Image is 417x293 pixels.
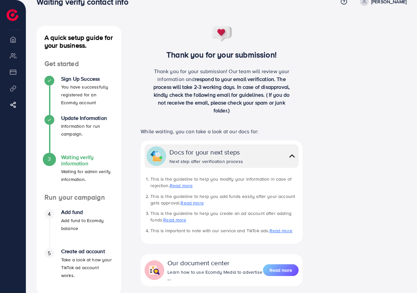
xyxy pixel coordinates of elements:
[150,210,299,223] li: This is the guideline to help you create an ad account after adding funds.
[170,182,193,189] a: Read more
[150,193,299,206] li: This is the guideline to help you add funds easily after your account gets approval.
[61,248,113,254] h4: Create ad account
[37,76,121,115] li: Sign Up Success
[61,168,113,183] p: Waiting for admin verify information.
[389,264,412,288] iframe: Chat
[48,250,51,257] span: 5
[169,147,243,157] div: Docs for your next steps
[37,209,121,248] li: Add fund
[153,75,290,114] span: respond to your email verification. The process will take 2-3 working days. In case of disapprova...
[61,76,113,82] h4: Sign Up Success
[263,264,299,276] button: Read more
[37,34,121,49] h4: A quick setup guide for your business.
[7,9,18,21] img: logo
[150,227,299,234] li: This is important to note with our service and TikTok ads.
[48,155,51,163] span: 3
[269,227,292,234] a: Read more
[163,217,186,223] a: Read more
[150,150,162,162] img: collapse
[61,154,113,167] h4: Waiting verify information
[37,115,121,154] li: Update Information
[181,200,203,206] a: Read more
[169,158,243,165] div: Next step after verification process
[263,264,299,277] a: Read more
[61,115,113,121] h4: Update Information
[61,217,113,232] p: Add fund to Ecomdy balance
[61,256,113,279] p: Take a look at how your TikTok ad account works.
[132,50,312,59] h3: Thank you for your submission!
[37,248,121,287] li: Create ad account
[61,122,113,138] p: Information for run campaign.
[211,26,233,42] img: success
[37,154,121,193] li: Waiting verify information
[167,269,263,282] div: Learn how to use Ecomdy Media to advertise ...
[61,209,113,215] h4: Add fund
[148,264,160,276] img: collapse
[150,67,294,114] p: Thank you for your submission! Our team will review your information and
[37,193,121,202] h4: Run your campaign
[167,258,263,268] div: Our document center
[61,83,113,106] p: You have successfully registered for an Ecomdy account
[269,267,292,273] span: Read more
[37,60,121,68] h4: Get started
[141,127,303,135] p: While waiting, you can take a look at our docs for:
[287,151,297,161] img: collapse
[48,210,51,218] span: 4
[150,176,299,189] li: This is the guideline to help you modify your information in case of rejection.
